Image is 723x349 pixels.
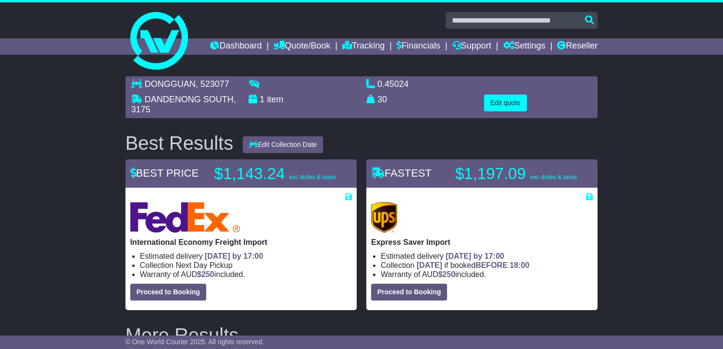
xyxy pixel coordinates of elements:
a: Tracking [342,38,385,55]
span: $ [438,270,455,278]
span: DONGGUAN [145,79,196,89]
a: Support [452,38,491,55]
p: Express Saver Import [371,238,593,247]
li: Estimated delivery [381,252,593,261]
li: Warranty of AUD included. [140,270,352,279]
span: item [267,95,283,104]
span: BEST PRICE [130,167,199,179]
span: 250 [442,270,455,278]
span: if booked [417,261,529,269]
li: Warranty of AUD included. [381,270,593,279]
span: , 523077 [196,79,229,89]
span: 250 [201,270,214,278]
span: DANDENONG SOUTH [145,95,234,104]
li: Estimated delivery [140,252,352,261]
span: [DATE] by 17:00 [205,252,263,260]
div: Best Results [121,132,238,154]
a: Financials [397,38,440,55]
span: FASTEST [371,167,432,179]
img: FedEx Express: International Economy Freight Import [130,202,240,233]
h2: More Results [125,325,598,346]
button: Proceed to Booking [371,284,447,301]
button: Edit Collection Date [243,136,323,153]
span: 18:00 [510,261,529,269]
span: BEFORE [475,261,508,269]
p: $1,143.24 [214,164,336,183]
img: UPS (new): Express Saver Import [371,202,397,233]
a: Settings [503,38,546,55]
a: Reseller [557,38,598,55]
li: Collection [381,261,593,270]
span: 30 [377,95,387,104]
span: [DATE] by 17:00 [446,252,504,260]
p: International Economy Freight Import [130,238,352,247]
li: Collection [140,261,352,270]
span: $ [197,270,214,278]
a: Quote/Book [274,38,330,55]
a: Dashboard [210,38,262,55]
span: exc duties & taxes [289,174,336,181]
button: Edit quote [484,95,527,111]
span: © One World Courier 2025. All rights reserved. [125,338,264,346]
span: 1 [260,95,264,104]
span: Next Day Pickup [175,261,232,269]
button: Proceed to Booking [130,284,206,301]
span: exc duties & taxes [530,174,577,181]
p: $1,197.09 [455,164,577,183]
span: [DATE] [417,261,442,269]
span: , 3175 [131,95,236,115]
span: 0.45024 [377,79,409,89]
